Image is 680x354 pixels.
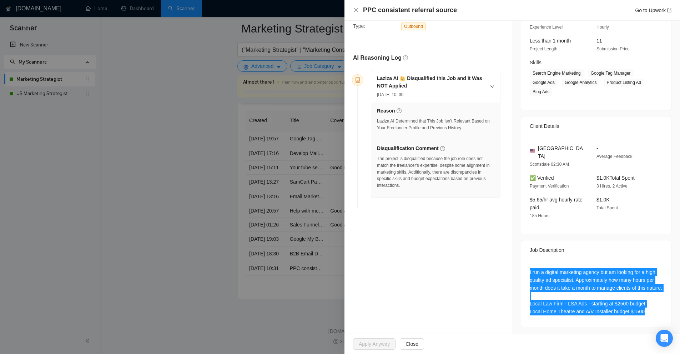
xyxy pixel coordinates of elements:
div: Client Details [530,116,663,136]
button: Close [353,7,359,13]
div: Open Intercom Messenger [656,330,673,347]
button: Close [400,338,424,350]
h5: Laziza AI 👑 Disqualified this Job and It Was NOT Applied [377,75,486,90]
span: [DATE] 10: 30 [377,92,403,97]
span: Google Tag Manager [588,69,634,77]
span: Total Spent [596,205,618,210]
span: Bing Ads [530,88,552,96]
span: 3 Hires, 2 Active [596,184,628,189]
a: Go to Upworkexport [635,8,671,13]
span: Outbound [401,23,426,30]
span: close [353,7,359,13]
span: Submission Price [596,46,630,51]
h5: AI Reasoning Log [353,54,402,62]
div: Job Description [530,240,663,260]
span: Payment Verification [530,184,569,189]
span: [GEOGRAPHIC_DATA] [538,144,585,160]
span: Experience Level [530,25,563,30]
span: ✅ Verified [530,175,554,181]
span: $5.65/hr avg hourly rate paid [530,197,583,210]
span: Less than 1 month [530,38,571,44]
span: Scottsdale 02:30 AM [530,162,569,167]
img: 🇺🇸 [530,148,535,153]
span: export [667,8,671,13]
span: Close [406,340,418,348]
span: $1.0K [596,197,610,203]
div: Laziza AI Determined that This Job Isn’t Relevant Based on Your Freelancer Profile and Previous H... [377,118,494,131]
span: Hourly [596,25,609,30]
span: Project Length [530,46,557,51]
span: Skills [530,60,542,65]
span: Google Analytics [562,79,599,86]
span: robot [355,78,360,83]
span: Average Feedback [596,154,633,159]
span: question-circle [397,108,402,113]
span: Type: [353,23,365,29]
span: $1.0K Total Spent [596,175,635,181]
span: 11 [596,38,602,44]
span: Google Ads [530,79,558,86]
h5: Disqualification Comment [377,145,439,152]
span: Search Engine Marketing [530,69,584,77]
span: 185 Hours [530,213,549,218]
span: right [490,84,494,89]
span: Product Listing Ad [604,79,644,86]
span: question-circle [403,55,408,60]
div: The project is disqualified because the job role does not match the freelancer's expertise, despi... [377,155,494,189]
div: I run a digital marketing agency but am looking for a high quality ad specialist. Approximately h... [530,268,663,315]
span: question-circle [440,146,445,151]
h4: PPC consistent referral source [363,6,457,15]
span: - [596,145,598,151]
h5: Reason [377,107,395,115]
